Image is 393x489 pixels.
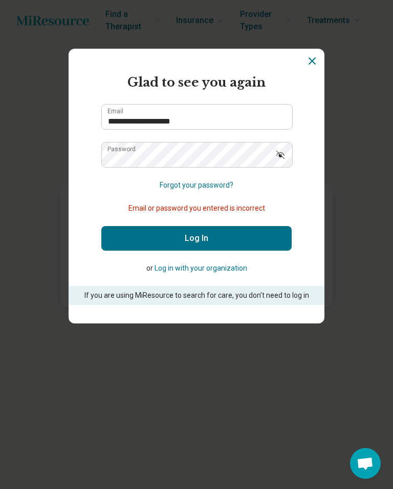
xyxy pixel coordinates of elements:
[107,108,123,114] label: Email
[155,263,247,274] button: Log in with your organization
[101,203,292,214] p: Email or password you entered is incorrect
[160,180,233,191] button: Forgot your password?
[69,49,324,323] section: Login Dialog
[101,73,292,92] h2: Glad to see you again
[101,263,292,274] p: or
[107,146,136,152] label: Password
[269,142,292,167] button: Show password
[101,226,292,251] button: Log In
[83,290,310,301] p: If you are using MiResource to search for care, you don’t need to log in
[306,55,318,67] button: Dismiss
